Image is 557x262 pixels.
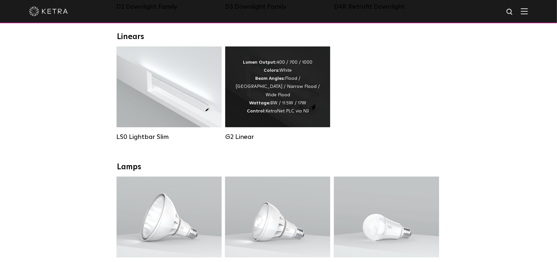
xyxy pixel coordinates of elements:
[249,101,270,105] strong: Wattage:
[255,76,285,81] strong: Beam Angles:
[243,60,277,65] strong: Lumen Output:
[117,47,222,141] a: LS0 Lightbar Slim Lumen Output:200 / 350Colors:White / BlackControl:X96 Controller
[264,68,279,73] strong: Colors:
[247,109,266,113] strong: Control:
[225,47,330,141] a: G2 Linear Lumen Output:400 / 700 / 1000Colors:WhiteBeam Angles:Flood / [GEOGRAPHIC_DATA] / Narrow...
[235,58,321,115] div: 400 / 700 / 1000 White Flood / [GEOGRAPHIC_DATA] / Narrow Flood / Wide Flood 8W / 11.5W / 17W Ket...
[521,8,528,14] img: Hamburger%20Nav.svg
[225,133,330,141] div: G2 Linear
[117,133,222,141] div: LS0 Lightbar Slim
[117,162,440,172] div: Lamps
[117,32,440,42] div: Linears
[506,8,514,16] img: search icon
[29,6,68,16] img: ketra-logo-2019-white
